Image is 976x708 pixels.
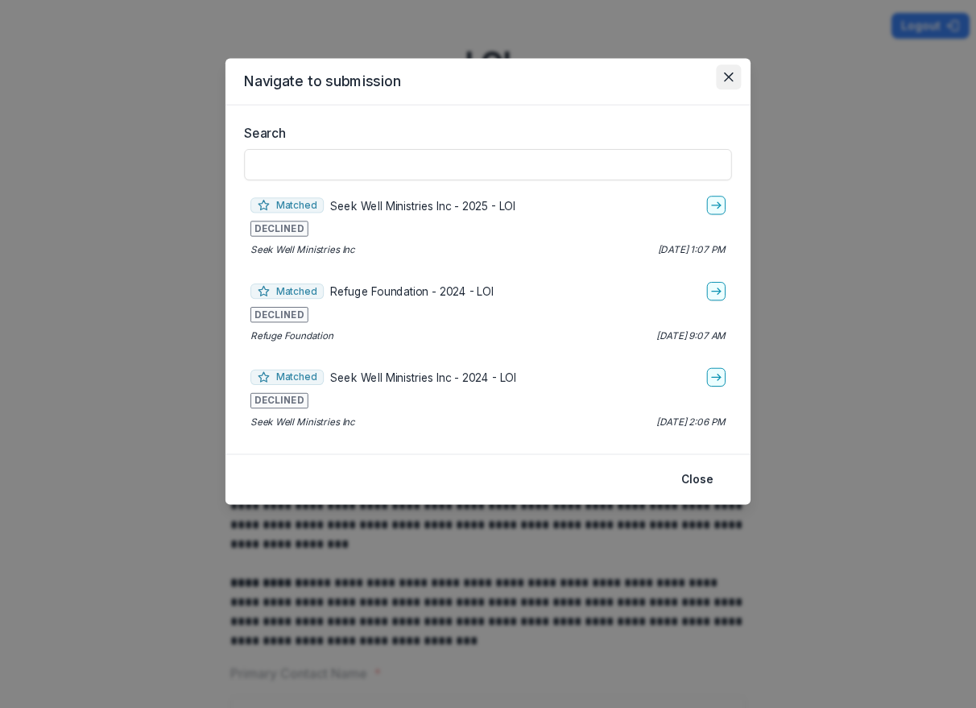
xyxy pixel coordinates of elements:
span: Matched [250,370,324,385]
p: [DATE] 2:06 PM [656,415,726,429]
p: [DATE] 1:07 PM [658,242,726,256]
p: [DATE] 9:07 AM [656,329,726,342]
button: Close [672,467,722,492]
header: Navigate to submission [225,58,751,105]
span: DECLINED [250,221,308,236]
a: go-to [707,282,726,300]
a: go-to [707,196,726,214]
a: go-to [707,368,726,387]
button: Close [716,64,741,89]
p: Seek Well Ministries Inc - 2024 - LOI [330,369,516,385]
span: Matched [250,197,324,213]
p: Refuge Foundation - 2024 - LOI [330,283,494,299]
p: Seek Well Ministries Inc [250,242,355,256]
span: DECLINED [250,393,308,408]
label: Search [244,124,722,143]
p: Seek Well Ministries Inc [250,415,355,429]
p: Seek Well Ministries Inc - 2025 - LOI [330,197,515,213]
span: Matched [250,284,324,299]
span: DECLINED [250,307,308,322]
p: Refuge Foundation [250,329,333,342]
